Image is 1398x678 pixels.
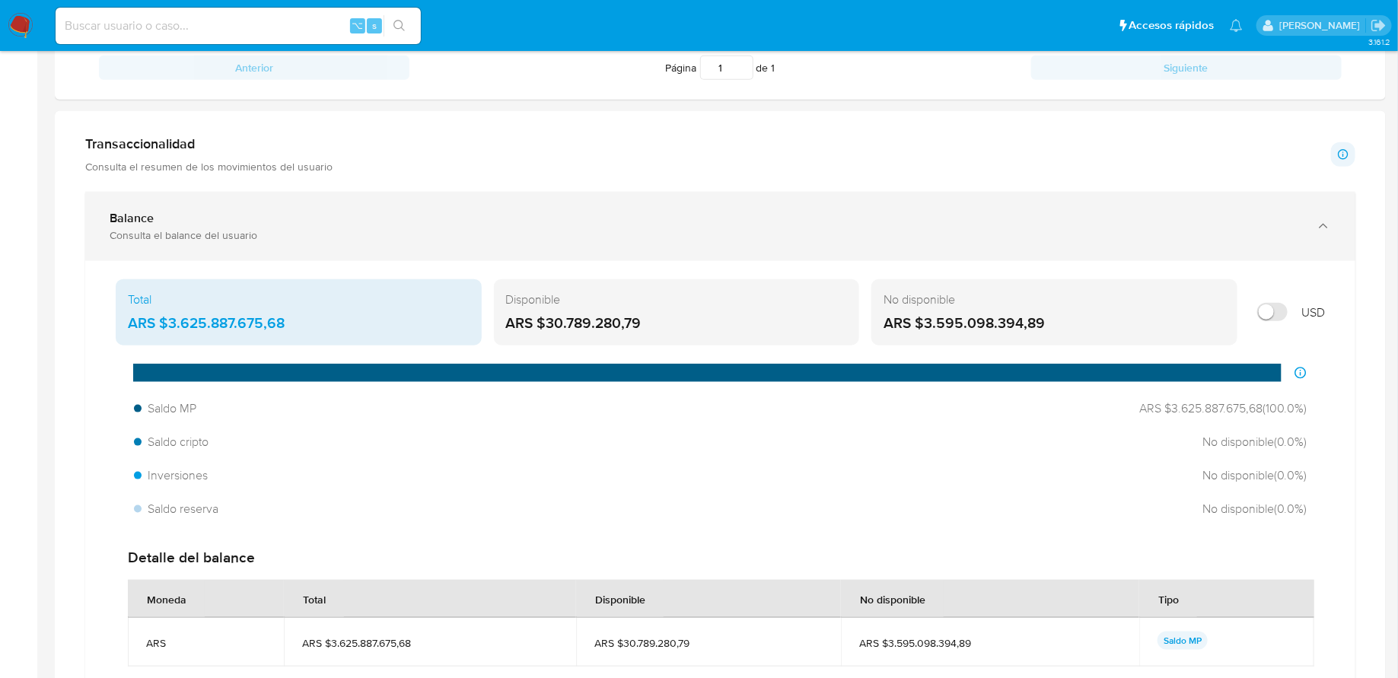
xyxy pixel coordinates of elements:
[352,18,363,33] span: ⌥
[99,56,409,80] button: Anterior
[1230,19,1243,32] a: Notificaciones
[666,56,775,80] span: Página de
[1031,56,1342,80] button: Siguiente
[384,15,415,37] button: search-icon
[1279,18,1365,33] p: fabricio.bottalo@mercadolibre.com
[1371,18,1387,33] a: Salir
[772,60,775,75] span: 1
[56,16,421,36] input: Buscar usuario o caso...
[1368,36,1390,48] span: 3.161.2
[1129,18,1215,33] span: Accesos rápidos
[372,18,377,33] span: s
